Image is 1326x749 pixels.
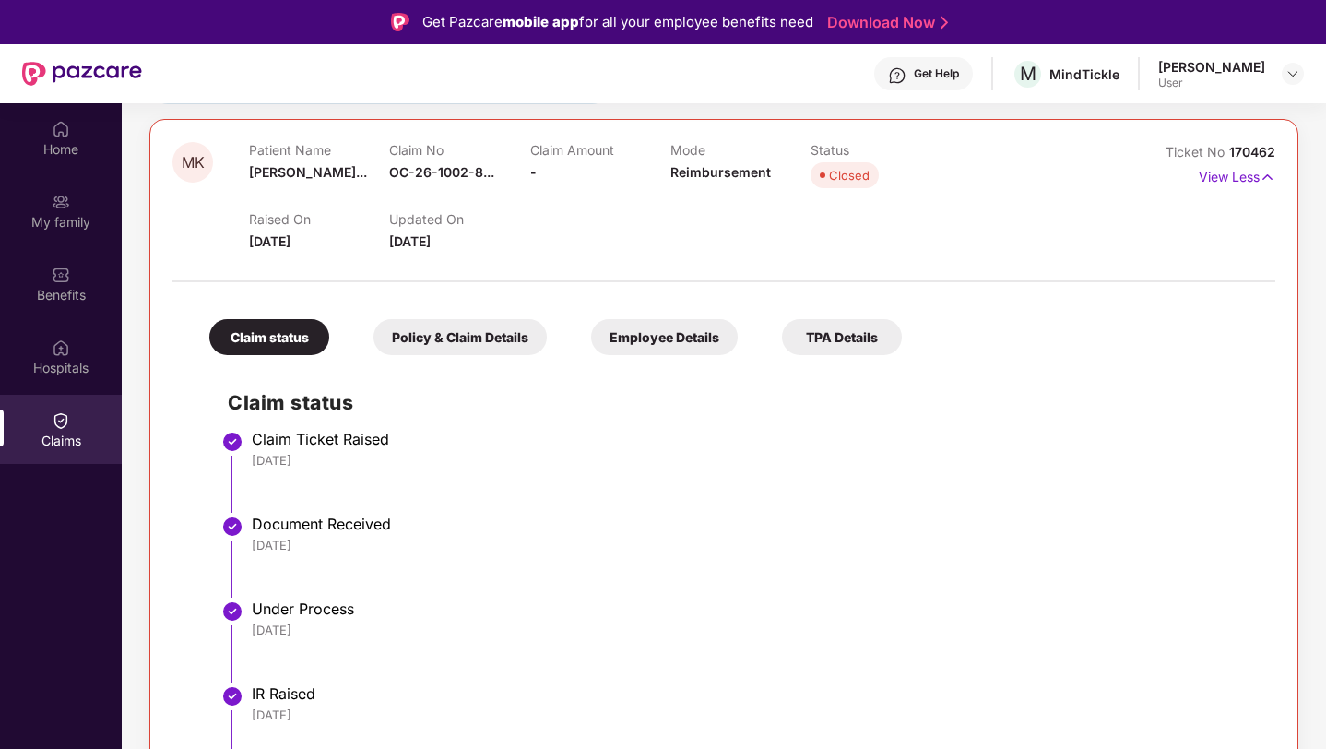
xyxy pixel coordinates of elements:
div: TPA Details [782,319,902,355]
p: View Less [1199,162,1275,187]
div: Get Pazcare for all your employee benefits need [422,11,813,33]
img: svg+xml;base64,PHN2ZyBpZD0iSG9zcGl0YWxzIiB4bWxucz0iaHR0cDovL3d3dy53My5vcmcvMjAwMC9zdmciIHdpZHRoPS... [52,339,70,357]
a: Download Now [827,13,942,32]
img: svg+xml;base64,PHN2ZyBpZD0iQ2xhaW0iIHhtbG5zPSJodHRwOi8vd3d3LnczLm9yZy8yMDAwL3N2ZyIgd2lkdGg9IjIwIi... [52,411,70,430]
span: Ticket No [1166,144,1229,160]
img: svg+xml;base64,PHN2ZyBpZD0iQmVuZWZpdHMiIHhtbG5zPSJodHRwOi8vd3d3LnczLm9yZy8yMDAwL3N2ZyIgd2lkdGg9Ij... [52,266,70,284]
div: Under Process [252,600,1257,618]
div: [DATE] [252,622,1257,638]
img: svg+xml;base64,PHN2ZyBpZD0iRHJvcGRvd24tMzJ4MzIiIHhtbG5zPSJodHRwOi8vd3d3LnczLm9yZy8yMDAwL3N2ZyIgd2... [1285,66,1300,81]
img: svg+xml;base64,PHN2ZyB3aWR0aD0iMjAiIGhlaWdodD0iMjAiIHZpZXdCb3g9IjAgMCAyMCAyMCIgZmlsbD0ibm9uZSIgeG... [52,193,70,211]
img: svg+xml;base64,PHN2ZyBpZD0iU3RlcC1Eb25lLTMyeDMyIiB4bWxucz0iaHR0cDovL3d3dy53My5vcmcvMjAwMC9zdmciIH... [221,685,243,707]
div: Claim status [209,319,329,355]
span: M [1020,63,1036,85]
img: svg+xml;base64,PHN2ZyBpZD0iSG9tZSIgeG1sbnM9Imh0dHA6Ly93d3cudzMub3JnLzIwMDAvc3ZnIiB3aWR0aD0iMjAiIG... [52,120,70,138]
span: 170462 [1229,144,1275,160]
h2: Claim status [228,387,1257,418]
p: Claim Amount [530,142,670,158]
div: IR Raised [252,684,1257,703]
img: Stroke [941,13,948,32]
img: svg+xml;base64,PHN2ZyBpZD0iU3RlcC1Eb25lLTMyeDMyIiB4bWxucz0iaHR0cDovL3d3dy53My5vcmcvMjAwMC9zdmciIH... [221,600,243,623]
div: Employee Details [591,319,738,355]
p: Claim No [389,142,529,158]
p: Updated On [389,211,529,227]
span: - [530,164,537,180]
img: svg+xml;base64,PHN2ZyBpZD0iU3RlcC1Eb25lLTMyeDMyIiB4bWxucz0iaHR0cDovL3d3dy53My5vcmcvMjAwMC9zdmciIH... [221,516,243,538]
img: Logo [391,13,409,31]
span: [DATE] [389,233,431,249]
p: Raised On [249,211,389,227]
div: Policy & Claim Details [373,319,547,355]
div: [DATE] [252,707,1257,723]
p: Patient Name [249,142,389,158]
span: [DATE] [249,233,290,249]
span: [PERSON_NAME]... [249,164,367,180]
div: User [1158,76,1265,90]
p: Mode [670,142,811,158]
div: Claim Ticket Raised [252,430,1257,448]
span: Reimbursement [670,164,771,180]
strong: mobile app [503,13,579,30]
span: OC-26-1002-8... [389,164,494,180]
div: [DATE] [252,537,1257,553]
p: Status [811,142,951,158]
div: Document Received [252,515,1257,533]
div: [DATE] [252,452,1257,469]
span: MK [182,155,205,171]
img: svg+xml;base64,PHN2ZyBpZD0iSGVscC0zMngzMiIgeG1sbnM9Imh0dHA6Ly93d3cudzMub3JnLzIwMDAvc3ZnIiB3aWR0aD... [888,66,906,85]
div: [PERSON_NAME] [1158,58,1265,76]
img: svg+xml;base64,PHN2ZyBpZD0iU3RlcC1Eb25lLTMyeDMyIiB4bWxucz0iaHR0cDovL3d3dy53My5vcmcvMjAwMC9zdmciIH... [221,431,243,453]
img: New Pazcare Logo [22,62,142,86]
div: Get Help [914,66,959,81]
div: Closed [829,166,870,184]
img: svg+xml;base64,PHN2ZyB4bWxucz0iaHR0cDovL3d3dy53My5vcmcvMjAwMC9zdmciIHdpZHRoPSIxNyIgaGVpZ2h0PSIxNy... [1260,167,1275,187]
div: MindTickle [1049,65,1119,83]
